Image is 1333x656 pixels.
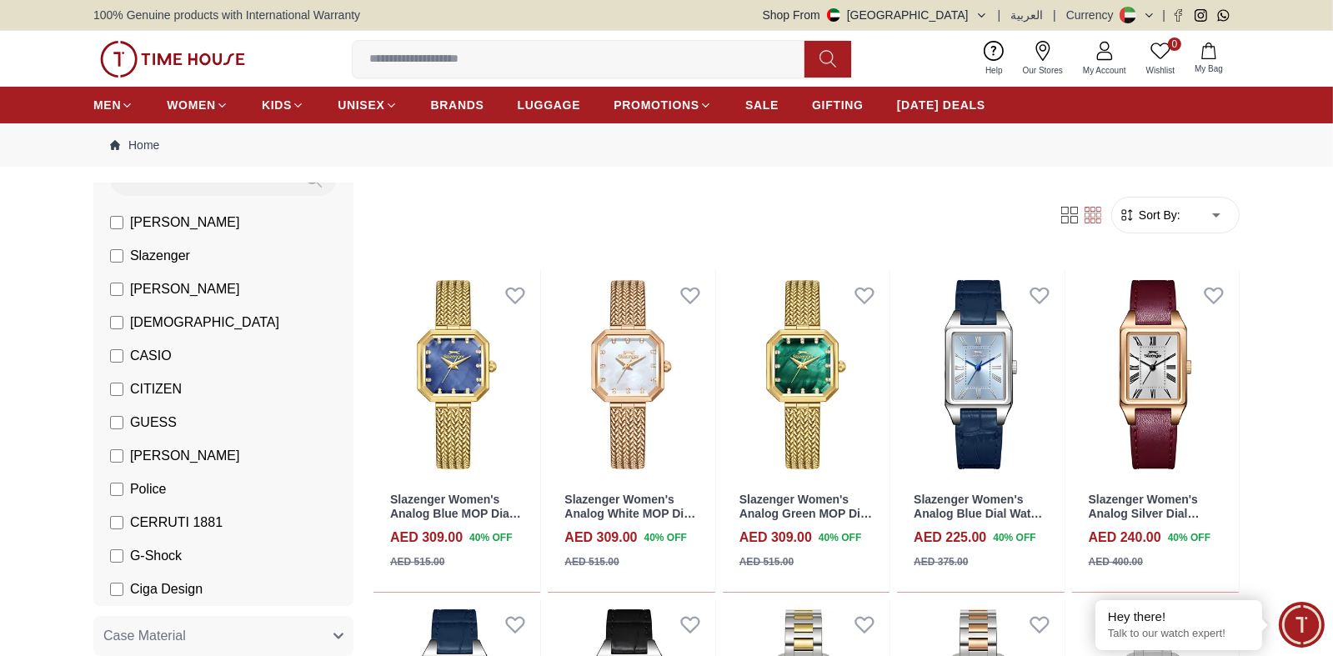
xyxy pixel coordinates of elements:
[1089,493,1214,534] a: Slazenger Women's Analog Silver Dial Watch - SL.9.2525.3.06
[1136,38,1185,80] a: 0Wishlist
[1195,9,1207,22] a: Instagram
[1108,627,1250,641] p: Talk to our watch expert!
[110,383,123,396] input: CITIZEN
[1108,608,1250,625] div: Hey there!
[975,38,1013,80] a: Help
[812,90,864,120] a: GIFTING
[812,97,864,113] span: GIFTING
[644,530,687,545] span: 40 % OFF
[1135,207,1180,223] span: Sort By:
[1013,38,1073,80] a: Our Stores
[518,90,581,120] a: LUGGAGE
[93,97,121,113] span: MEN
[469,530,512,545] span: 40 % OFF
[914,493,1045,534] a: Slazenger Women's Analog Blue Dial Watch - SL.9.2525.3.07
[110,416,123,429] input: GUESS
[390,528,463,548] h4: AED 309.00
[763,7,988,23] button: Shop From[GEOGRAPHIC_DATA]
[1168,530,1210,545] span: 40 % OFF
[914,528,986,548] h4: AED 225.00
[723,270,890,479] img: Slazenger Women's Analog Green MOP Dial Watch - SL.9.2534.3.02
[1217,9,1230,22] a: Whatsapp
[130,546,182,566] span: G-Shock
[914,554,968,569] div: AED 375.00
[1168,38,1181,51] span: 0
[130,279,240,299] span: [PERSON_NAME]
[998,7,1001,23] span: |
[110,449,123,463] input: [PERSON_NAME]
[93,7,360,23] span: 100% Genuine products with International Warranty
[130,579,203,599] span: Ciga Design
[1119,207,1180,223] button: Sort By:
[1185,39,1233,78] button: My Bag
[564,528,637,548] h4: AED 309.00
[110,583,123,596] input: Ciga Design
[819,530,861,545] span: 40 % OFF
[110,249,123,263] input: Slazenger
[1279,602,1325,648] div: Chat Widget
[390,554,444,569] div: AED 515.00
[979,64,1010,77] span: Help
[130,413,177,433] span: GUESS
[1010,7,1043,23] button: العربية
[338,97,384,113] span: UNISEX
[167,97,216,113] span: WOMEN
[338,90,397,120] a: UNISEX
[110,316,123,329] input: [DEMOGRAPHIC_DATA]
[897,90,985,120] a: [DATE] DEALS
[564,493,695,534] a: Slazenger Women's Analog White MOP Dial Watch - SL.9.2534.3.03
[110,549,123,563] input: G-Shock
[130,246,190,266] span: Slazenger
[739,493,872,534] a: Slazenger Women's Analog Green MOP Dial Watch - SL.9.2534.3.02
[130,346,172,366] span: CASIO
[548,270,714,479] img: Slazenger Women's Analog White MOP Dial Watch - SL.9.2534.3.03
[564,554,619,569] div: AED 515.00
[130,446,240,466] span: [PERSON_NAME]
[431,97,484,113] span: BRANDS
[1066,7,1120,23] div: Currency
[130,379,182,399] span: CITIZEN
[373,270,540,479] img: Slazenger Women's Analog Blue MOP Dial Watch - SL.9.2534.3.06
[110,216,123,229] input: [PERSON_NAME]
[1089,554,1143,569] div: AED 400.00
[745,97,779,113] span: SALE
[93,616,353,656] button: Case Material
[93,90,133,120] a: MEN
[518,97,581,113] span: LUGGAGE
[993,530,1035,545] span: 40 % OFF
[897,97,985,113] span: [DATE] DEALS
[739,554,794,569] div: AED 515.00
[739,528,812,548] h4: AED 309.00
[897,270,1064,479] img: Slazenger Women's Analog Blue Dial Watch - SL.9.2525.3.07
[110,137,159,153] a: Home
[167,90,228,120] a: WOMEN
[431,90,484,120] a: BRANDS
[130,479,167,499] span: Police
[1162,7,1165,23] span: |
[93,123,1240,167] nav: Breadcrumb
[827,8,840,22] img: United Arab Emirates
[1089,528,1161,548] h4: AED 240.00
[262,97,292,113] span: KIDS
[1072,270,1239,479] img: Slazenger Women's Analog Silver Dial Watch - SL.9.2525.3.06
[130,313,279,333] span: [DEMOGRAPHIC_DATA]
[110,483,123,496] input: Police
[1188,63,1230,75] span: My Bag
[745,90,779,120] a: SALE
[130,213,240,233] span: [PERSON_NAME]
[103,626,186,646] span: Case Material
[262,90,304,120] a: KIDS
[110,283,123,296] input: [PERSON_NAME]
[390,493,521,534] a: Slazenger Women's Analog Blue MOP Dial Watch - SL.9.2534.3.06
[1053,7,1056,23] span: |
[1016,64,1070,77] span: Our Stores
[110,349,123,363] input: CASIO
[110,516,123,529] input: CERRUTI 1881
[100,41,245,78] img: ...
